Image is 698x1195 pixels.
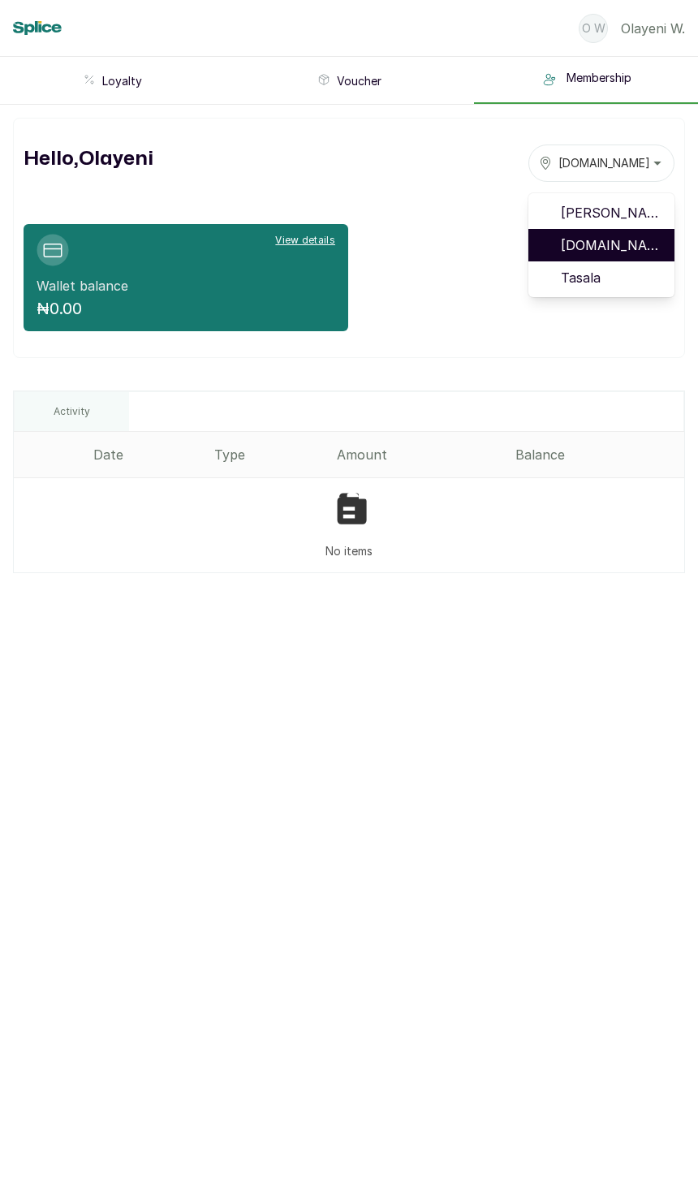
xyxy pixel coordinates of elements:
[237,60,461,104] button: Voucher
[214,445,325,464] div: Type
[474,57,698,104] button: Membership
[561,203,661,222] span: [PERSON_NAME]'s Kids Salon
[582,20,605,37] p: O W
[558,155,650,171] span: [DOMAIN_NAME]
[24,145,153,174] h1: Hello, Olayeni
[37,276,335,296] p: Wallet balance
[102,73,142,89] span: Loyalty
[621,19,685,38] p: Olayeni W .
[567,70,631,89] span: Membership
[515,445,678,464] div: Balance
[337,445,502,464] div: Amount
[337,73,381,89] span: Voucher
[325,543,373,559] p: No items
[37,296,335,321] p: ₦0.00
[93,445,201,464] div: Date
[561,268,661,287] span: Tasala
[15,392,129,431] button: Activity
[275,234,335,247] button: View details
[528,145,674,182] button: [DOMAIN_NAME]
[561,235,661,255] span: [DOMAIN_NAME]
[528,193,674,297] ul: [DOMAIN_NAME]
